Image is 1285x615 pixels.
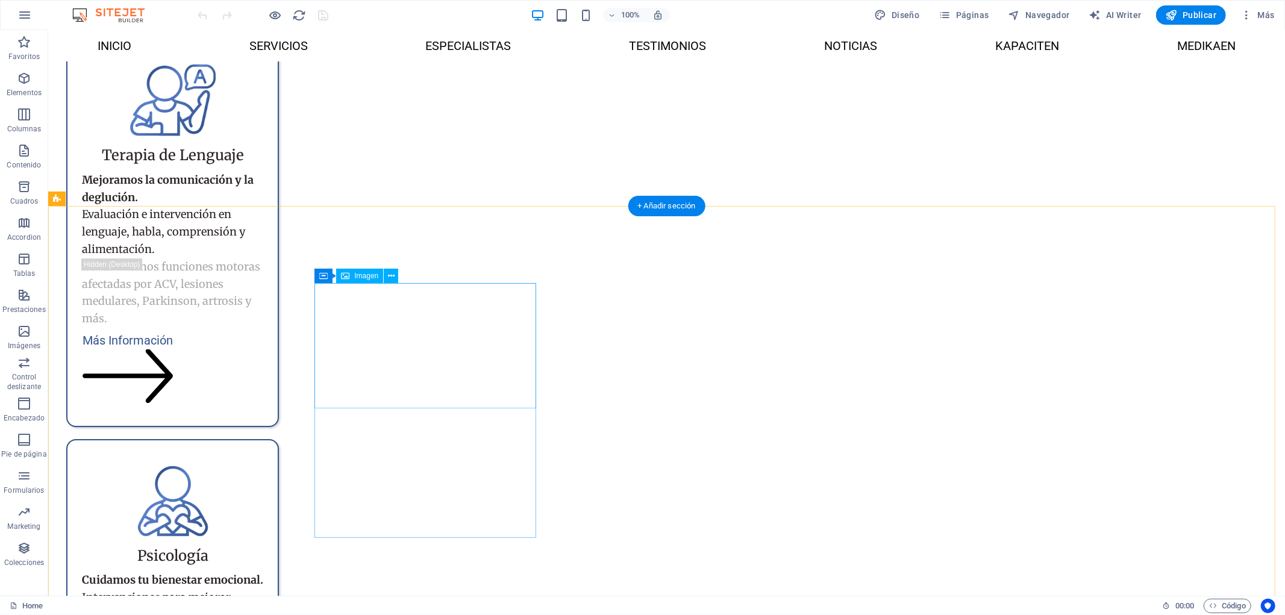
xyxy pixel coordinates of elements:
button: reload [292,8,307,22]
a: Haz clic para cancelar la selección y doble clic para abrir páginas [10,599,43,613]
button: Páginas [934,5,994,25]
img: Editor Logo [69,8,160,22]
span: Navegador [1008,9,1070,21]
button: Código [1204,599,1251,613]
p: Contenido [7,160,41,170]
p: Formularios [4,485,44,495]
p: Columnas [7,124,42,134]
button: Usercentrics [1261,599,1275,613]
p: Prestaciones [2,305,45,314]
span: : [1184,601,1186,610]
span: Publicar [1166,9,1217,21]
i: Al redimensionar, ajustar el nivel de zoom automáticamente para ajustarse al dispositivo elegido. [652,10,663,20]
h6: Tiempo de la sesión [1163,599,1195,613]
button: Navegador [1004,5,1075,25]
button: Diseño [870,5,925,25]
span: AI Writer [1089,9,1142,21]
p: Imágenes [8,341,40,351]
div: + Añadir sección [628,196,705,216]
span: Código [1209,599,1246,613]
div: Diseño (Ctrl+Alt+Y) [870,5,925,25]
i: Volver a cargar página [293,8,307,22]
span: 00 00 [1175,599,1194,613]
p: Favoritos [8,52,40,61]
p: Accordion [7,233,41,242]
span: Imagen [354,272,378,279]
p: Elementos [7,88,42,98]
button: AI Writer [1084,5,1146,25]
p: Marketing [7,522,40,531]
button: Haz clic para salir del modo de previsualización y seguir editando [268,8,283,22]
button: Publicar [1156,5,1227,25]
p: Cuadros [10,196,39,206]
p: Pie de página [1,449,46,459]
button: 100% [603,8,646,22]
span: Diseño [875,9,920,21]
p: Colecciones [4,558,44,567]
p: Encabezado [4,413,45,423]
span: Páginas [939,9,989,21]
button: Más [1236,5,1280,25]
span: Más [1240,9,1275,21]
p: Tablas [13,269,36,278]
h6: 100% [621,8,640,22]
